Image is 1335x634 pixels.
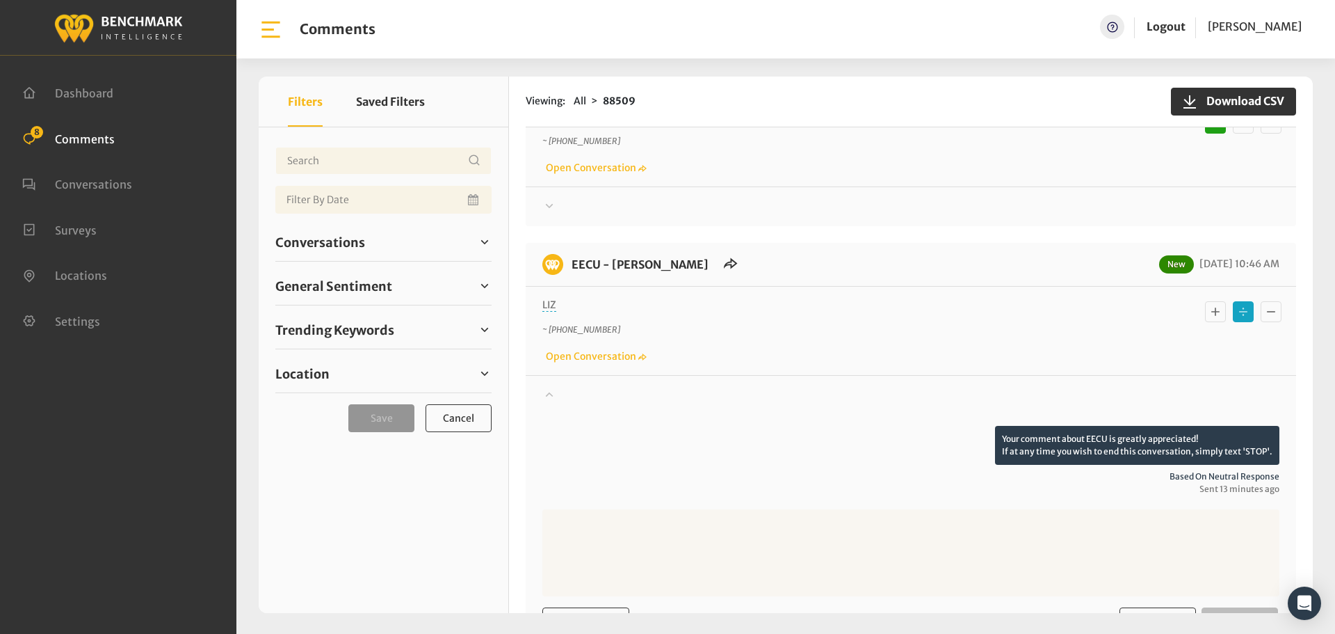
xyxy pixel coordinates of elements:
[288,77,323,127] button: Filters
[1288,587,1321,620] div: Open Intercom Messenger
[55,269,107,283] span: Locations
[1119,608,1196,634] button: Resolve
[1159,255,1194,274] span: New
[55,86,113,100] span: Dashboard
[22,222,97,236] a: Surveys
[275,232,492,253] a: Conversations
[55,314,100,328] span: Settings
[275,319,492,340] a: Trending Keywords
[275,276,492,296] a: General Sentiment
[300,21,375,38] h1: Comments
[563,254,717,275] h6: EECU - Selma Branch
[259,17,283,42] img: bar
[1171,88,1296,116] button: Download CSV
[542,470,1279,483] span: Based on neutral response
[1147,19,1186,33] a: Logout
[275,233,365,252] span: Conversations
[55,132,115,145] span: Comments
[22,313,100,327] a: Settings
[542,161,647,174] a: Open Conversation
[542,608,629,634] button: Add link
[275,277,392,296] span: General Sentiment
[542,350,647,363] a: Open Conversation
[55,223,97,237] span: Surveys
[22,85,113,99] a: Dashboard
[1208,19,1302,33] span: [PERSON_NAME]
[542,483,1279,496] span: Sent 13 minutes ago
[22,131,115,145] a: Comments 8
[22,267,107,281] a: Locations
[1196,257,1279,270] span: [DATE] 10:46 AM
[426,404,492,432] button: Cancel
[526,94,565,109] span: Viewing:
[542,299,556,312] span: LIZ
[1147,15,1186,39] a: Logout
[275,363,492,384] a: Location
[1198,93,1284,109] span: Download CSV
[465,186,483,214] button: Open Calendar
[275,365,330,383] span: Location
[356,77,425,127] button: Saved Filters
[542,136,620,146] i: ~ [PHONE_NUMBER]
[54,10,183,45] img: benchmark
[603,95,636,107] strong: 88509
[31,126,43,138] span: 8
[275,186,492,214] input: Date range input field
[542,324,620,335] i: ~ [PHONE_NUMBER]
[572,257,709,271] a: EECU - [PERSON_NAME]
[22,176,132,190] a: Conversations
[275,147,492,175] input: Username
[55,177,132,191] span: Conversations
[542,254,563,275] img: benchmark
[1201,298,1285,326] div: Basic example
[574,95,586,107] span: All
[1208,15,1302,39] a: [PERSON_NAME]
[275,321,394,340] span: Trending Keywords
[995,426,1279,465] p: Your comment about EECU is greatly appreciated! If at any time you wish to end this conversation,...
